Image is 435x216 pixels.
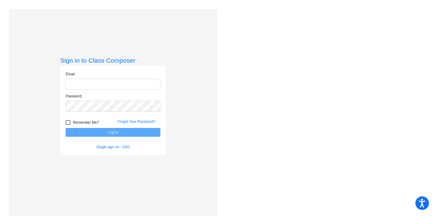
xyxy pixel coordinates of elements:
span: Remember Me? [73,119,99,126]
label: Password [66,93,82,99]
h3: Sign in to Class Composer [60,57,166,64]
a: Single sign on - SSO [96,145,130,149]
button: Log In [66,128,160,137]
a: Forgot Your Password? [118,119,155,124]
label: Email [66,71,75,77]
